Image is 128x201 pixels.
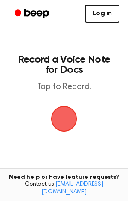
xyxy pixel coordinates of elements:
[15,55,113,75] h1: Record a Voice Note for Docs
[15,82,113,92] p: Tap to Record.
[9,6,57,22] a: Beep
[51,106,77,132] img: Beep Logo
[5,181,123,196] span: Contact us
[85,5,119,23] a: Log in
[41,181,103,195] a: [EMAIL_ADDRESS][DOMAIN_NAME]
